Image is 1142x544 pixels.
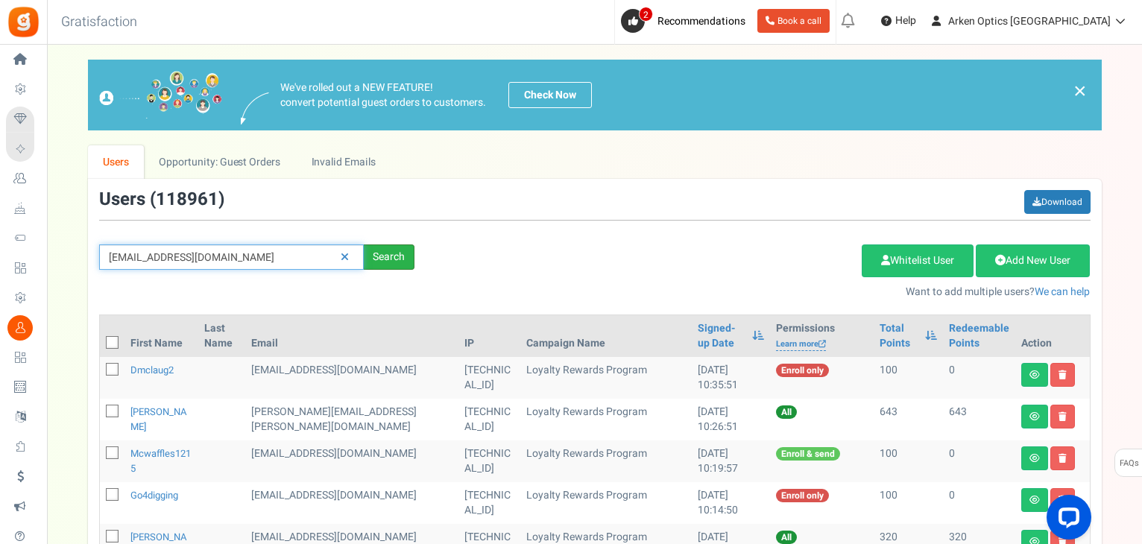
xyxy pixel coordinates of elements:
[241,92,269,124] img: images
[776,531,797,544] span: All
[875,9,922,33] a: Help
[776,364,829,377] span: Enroll only
[776,405,797,419] span: All
[770,315,874,357] th: Permissions
[1035,284,1090,300] a: We can help
[692,482,771,524] td: [DATE] 10:14:50
[7,5,40,39] img: Gratisfaction
[1059,454,1067,463] i: Delete user
[520,440,692,482] td: Loyalty Rewards Program
[892,13,916,28] span: Help
[280,80,486,110] p: We've rolled out a NEW FEATURE! convert potential guest orders to customers.
[1073,82,1087,100] a: ×
[639,7,653,22] span: 2
[364,244,414,270] div: Search
[520,482,692,524] td: Loyalty Rewards Program
[437,285,1091,300] p: Want to add multiple users?
[1029,454,1040,463] i: View details
[458,357,520,399] td: [TECHNICAL_ID]
[130,363,174,377] a: dmclaug2
[245,482,459,524] td: General
[156,186,218,212] span: 118961
[130,405,187,434] a: [PERSON_NAME]
[245,357,459,399] td: General
[698,321,745,351] a: Signed-up Date
[124,315,198,357] th: First Name
[520,357,692,399] td: Loyalty Rewards Program
[198,315,245,357] th: Last Name
[948,13,1111,29] span: Arken Optics [GEOGRAPHIC_DATA]
[657,13,745,29] span: Recommendations
[1059,412,1067,421] i: Delete user
[130,446,191,475] a: mcwaffles1215
[757,9,830,33] a: Book a call
[880,321,917,351] a: Total Points
[1029,412,1040,421] i: View details
[99,190,224,209] h3: Users ( )
[943,482,1015,524] td: 0
[1024,190,1091,214] a: Download
[943,440,1015,482] td: 0
[874,399,942,440] td: 643
[296,145,391,179] a: Invalid Emails
[874,357,942,399] td: 100
[130,488,178,502] a: go4digging
[458,315,520,357] th: IP
[776,447,840,461] span: Enroll & send
[862,244,974,277] a: Whitelist User
[458,399,520,440] td: [TECHNICAL_ID]
[1029,370,1040,379] i: View details
[692,440,771,482] td: [DATE] 10:19:57
[1119,449,1139,478] span: FAQs
[776,489,829,502] span: Enroll only
[874,482,942,524] td: 100
[245,399,459,440] td: [PERSON_NAME][EMAIL_ADDRESS][PERSON_NAME][DOMAIN_NAME]
[458,482,520,524] td: [TECHNICAL_ID]
[508,82,592,108] a: Check Now
[1029,496,1040,505] i: View details
[692,357,771,399] td: [DATE] 10:35:51
[776,338,826,351] a: Learn more
[458,440,520,482] td: [TECHNICAL_ID]
[45,7,154,37] h3: Gratisfaction
[976,244,1090,277] a: Add New User
[949,321,1009,351] a: Redeemable Points
[144,145,295,179] a: Opportunity: Guest Orders
[874,440,942,482] td: 100
[621,9,751,33] a: 2 Recommendations
[520,399,692,440] td: Loyalty Rewards Program
[99,244,364,270] input: Search by email or name
[99,71,222,119] img: images
[520,315,692,357] th: Campaign Name
[333,244,356,271] a: Reset
[245,440,459,482] td: [EMAIL_ADDRESS][DOMAIN_NAME]
[943,399,1015,440] td: 643
[245,315,459,357] th: Email
[943,357,1015,399] td: 0
[1015,315,1090,357] th: Action
[692,399,771,440] td: [DATE] 10:26:51
[88,145,145,179] a: Users
[1059,370,1067,379] i: Delete user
